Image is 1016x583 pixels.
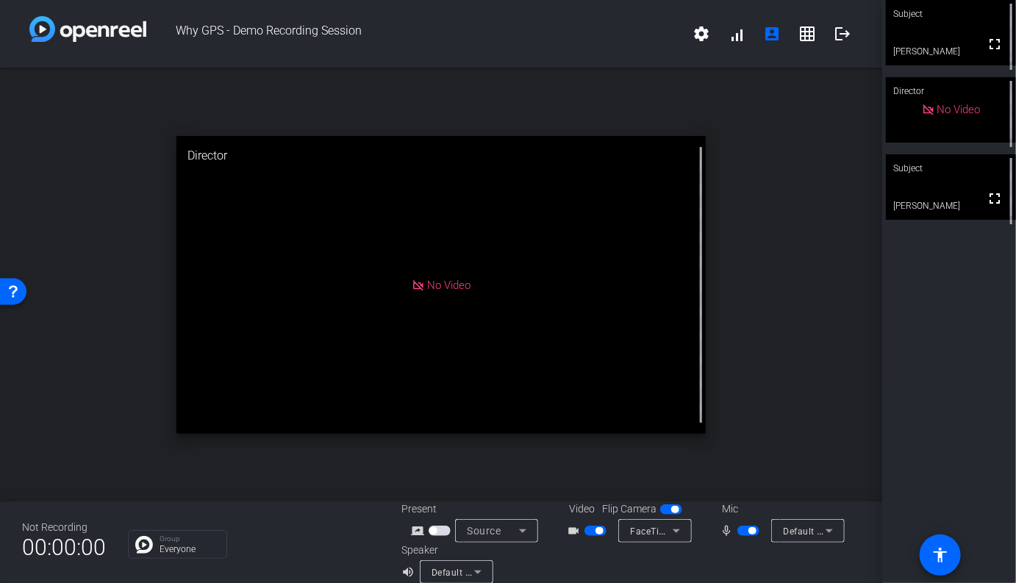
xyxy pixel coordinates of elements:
[719,16,754,51] button: signal_cellular_alt
[763,25,781,43] mat-icon: account_box
[432,566,564,578] span: Default - USBPre2 (0926:0202)
[986,35,1004,53] mat-icon: fullscreen
[160,545,219,554] p: Everyone
[401,563,419,581] mat-icon: volume_up
[160,535,219,543] p: Group
[798,25,816,43] mat-icon: grid_on
[986,190,1004,207] mat-icon: fullscreen
[783,525,915,537] span: Default - USBPre2 (0926:0202)
[467,525,501,537] span: Source
[22,520,106,535] div: Not Recording
[146,16,684,51] span: Why GPS - Demo Recording Session
[886,154,1016,182] div: Subject
[630,525,781,537] span: FaceTime HD Camera (2C0E:82E3)
[401,501,548,517] div: Present
[931,546,949,564] mat-icon: accessibility
[427,278,471,291] span: No Video
[411,522,429,540] mat-icon: screen_share_outline
[567,522,584,540] mat-icon: videocam_outline
[569,501,595,517] span: Video
[176,136,706,176] div: Director
[937,103,981,116] span: No Video
[834,25,851,43] mat-icon: logout
[401,543,490,558] div: Speaker
[886,77,1016,105] div: Director
[135,536,153,554] img: Chat Icon
[29,16,146,42] img: white-gradient.svg
[720,522,737,540] mat-icon: mic_none
[602,501,657,517] span: Flip Camera
[22,529,106,565] span: 00:00:00
[693,25,710,43] mat-icon: settings
[707,501,854,517] div: Mic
